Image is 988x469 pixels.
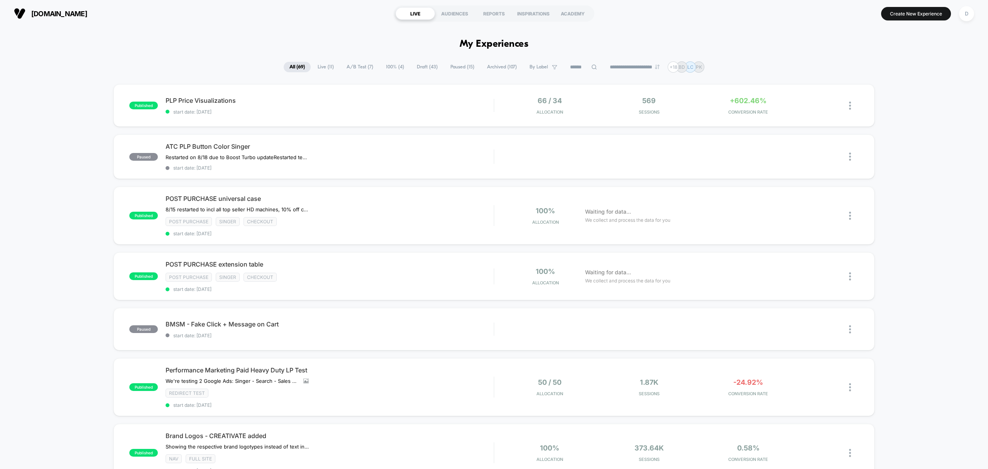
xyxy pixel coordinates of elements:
[959,6,974,21] div: D
[166,143,494,150] span: ATC PLP Button Color Singer
[129,449,158,457] span: published
[14,8,25,19] img: Visually logo
[129,272,158,280] span: published
[634,444,664,452] span: 373.64k
[540,444,559,452] span: 100%
[642,97,656,105] span: 569
[244,217,277,226] span: checkout
[538,97,562,105] span: 66 / 34
[166,389,208,398] span: Redirect Test
[166,366,494,374] span: Performance Marketing Paid Heavy Duty LP Test
[601,457,697,462] span: Sessions
[585,268,631,277] span: Waiting for data...
[166,260,494,268] span: POST PURCHASE extension table
[31,10,87,18] span: [DOMAIN_NAME]
[244,273,277,282] span: checkout
[166,286,494,292] span: start date: [DATE]
[640,378,658,386] span: 1.87k
[700,391,796,396] span: CONVERSION RATE
[129,325,158,333] span: paused
[849,449,851,457] img: close
[585,207,631,216] span: Waiting for data...
[380,62,410,72] span: 100% ( 4 )
[341,62,379,72] span: A/B Test ( 7 )
[166,273,212,282] span: Post Purchase
[601,109,697,115] span: Sessions
[166,206,309,212] span: 8/15 restarted to incl all top seller HD machines, 10% off case0% CR when we have 0% discount8/1 ...
[166,320,494,328] span: BMSM - Fake Click + Message on Cart
[411,62,443,72] span: Draft ( 43 )
[668,61,679,73] div: + 18
[12,7,90,20] button: [DOMAIN_NAME]
[700,109,796,115] span: CONVERSION RATE
[849,153,851,161] img: close
[678,64,685,70] p: BD
[474,7,514,20] div: REPORTS
[655,65,660,69] img: end
[166,195,494,202] span: POST PURCHASE universal case
[532,280,559,285] span: Allocation
[166,454,182,463] span: NAV
[737,444,760,452] span: 0.58%
[696,64,702,70] p: PK
[530,64,548,70] span: By Label
[849,272,851,280] img: close
[166,378,298,384] span: We're testing 2 Google Ads: Singer - Search - Sales - Heavy Duty - Nonbrand and SINGER - PMax - H...
[553,7,592,20] div: ACADEMY
[129,212,158,219] span: published
[166,109,494,115] span: start date: [DATE]
[536,207,555,215] span: 100%
[536,267,555,275] span: 100%
[538,378,562,386] span: 50 / 50
[216,273,240,282] span: Singer
[166,154,309,160] span: Restarted on 8/18 due to Boost Turbo updateRestarted test of 7/19: only no atc button challenger ...
[129,383,158,391] span: published
[733,378,763,386] span: -24.92%
[532,219,559,225] span: Allocation
[284,62,311,72] span: All ( 69 )
[435,7,474,20] div: AUDIENCES
[957,6,976,22] button: D
[601,391,697,396] span: Sessions
[166,432,494,440] span: Brand Logos - CREATIVATE added
[166,165,494,171] span: start date: [DATE]
[700,457,796,462] span: CONVERSION RATE
[216,217,240,226] span: Singer
[881,7,951,20] button: Create New Experience
[481,62,523,72] span: Archived ( 107 )
[445,62,480,72] span: Paused ( 15 )
[849,325,851,333] img: close
[585,277,670,284] span: We collect and process the data for you
[396,7,435,20] div: LIVE
[166,333,494,338] span: start date: [DATE]
[460,39,529,50] h1: My Experiences
[129,102,158,109] span: published
[166,402,494,408] span: start date: [DATE]
[687,64,694,70] p: LC
[585,216,670,224] span: We collect and process the data for you
[536,391,563,396] span: Allocation
[166,231,494,236] span: start date: [DATE]
[536,109,563,115] span: Allocation
[166,444,309,450] span: Showing the respective brand logotypes instead of text in tabs
[849,102,851,110] img: close
[312,62,340,72] span: Live ( 11 )
[536,457,563,462] span: Allocation
[730,97,766,105] span: +602.46%
[514,7,553,20] div: INSPIRATIONS
[849,212,851,220] img: close
[166,217,212,226] span: Post Purchase
[166,97,494,104] span: PLP Price Visualizations
[186,454,215,463] span: Full site
[129,153,158,161] span: paused
[849,383,851,391] img: close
